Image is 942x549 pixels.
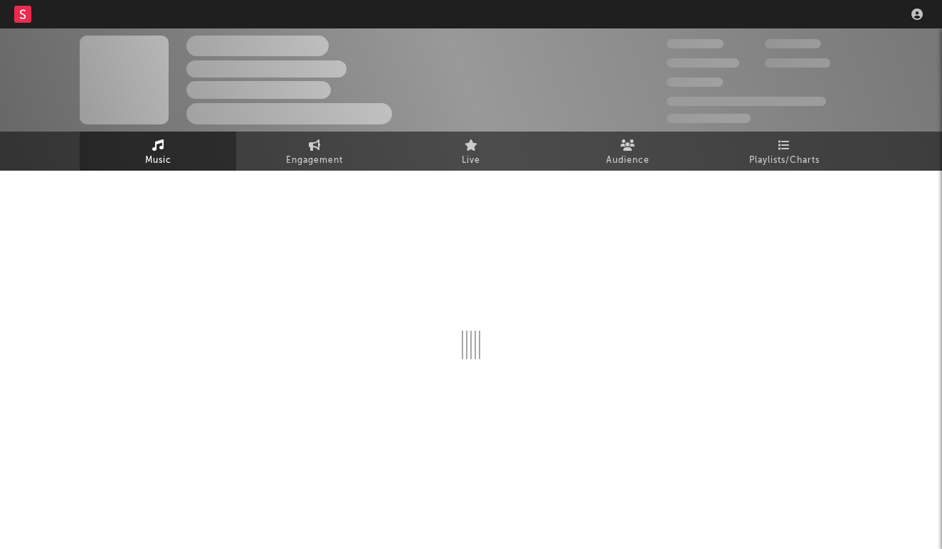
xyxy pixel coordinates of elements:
[393,132,549,171] a: Live
[80,132,236,171] a: Music
[667,114,751,123] span: Jump Score: 85.0
[667,39,724,48] span: 300,000
[749,152,820,169] span: Playlists/Charts
[765,58,830,68] span: 1,000,000
[286,152,343,169] span: Engagement
[667,78,723,87] span: 100,000
[667,58,739,68] span: 50,000,000
[667,97,826,106] span: 50,000,000 Monthly Listeners
[549,132,706,171] a: Audience
[145,152,171,169] span: Music
[606,152,650,169] span: Audience
[462,152,480,169] span: Live
[236,132,393,171] a: Engagement
[706,132,862,171] a: Playlists/Charts
[765,39,821,48] span: 100,000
